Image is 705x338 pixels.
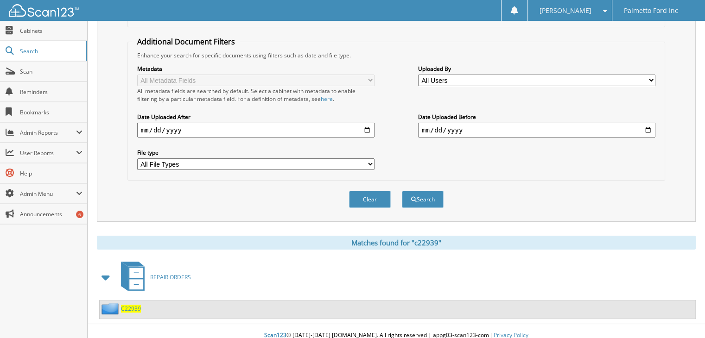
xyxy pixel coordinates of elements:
[133,51,661,59] div: Enhance your search for specific documents using filters such as date and file type.
[321,95,333,103] a: here
[402,191,444,208] button: Search
[20,27,83,35] span: Cabinets
[20,108,83,116] span: Bookmarks
[20,47,81,55] span: Search
[76,211,83,218] div: 6
[9,4,79,17] img: scan123-logo-white.svg
[133,37,240,47] legend: Additional Document Filters
[659,294,705,338] iframe: Chat Widget
[418,123,655,138] input: end
[20,88,83,96] span: Reminders
[102,303,121,314] img: folder2.png
[137,65,375,73] label: Metadata
[20,190,76,198] span: Admin Menu
[20,68,83,75] span: Scan
[418,113,655,121] label: Date Uploaded Before
[20,169,83,177] span: Help
[540,8,591,13] span: [PERSON_NAME]
[137,149,375,156] label: File type
[115,259,191,295] a: REPAIR ORDERS
[20,129,76,137] span: Admin Reports
[418,65,655,73] label: Uploaded By
[97,236,696,250] div: Matches found for "c22939"
[121,305,141,313] a: C22939
[20,210,83,218] span: Announcements
[150,273,191,281] span: REPAIR ORDERS
[137,113,375,121] label: Date Uploaded After
[624,8,678,13] span: Palmetto Ford Inc
[20,149,76,157] span: User Reports
[137,123,375,138] input: start
[349,191,391,208] button: Clear
[137,87,375,103] div: All metadata fields are searched by default. Select a cabinet with metadata to enable filtering b...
